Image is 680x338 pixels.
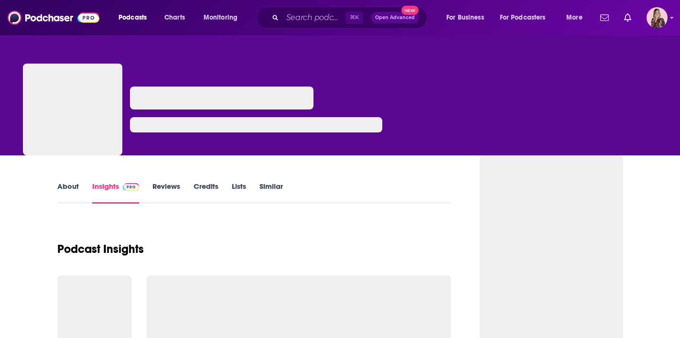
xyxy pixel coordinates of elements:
[119,11,147,24] span: Podcasts
[620,10,635,26] a: Show notifications dropdown
[92,182,140,204] a: InsightsPodchaser Pro
[57,242,144,256] h1: Podcast Insights
[440,10,496,25] button: open menu
[494,10,560,25] button: open menu
[164,11,185,24] span: Charts
[123,183,140,191] img: Podchaser Pro
[566,11,583,24] span: More
[259,182,283,204] a: Similar
[197,10,250,25] button: open menu
[265,7,436,29] div: Search podcasts, credits, & more...
[647,7,668,28] button: Show profile menu
[371,12,419,23] button: Open AdvancedNew
[232,182,246,204] a: Lists
[401,6,419,15] span: New
[647,7,668,28] span: Logged in as ericabrady
[647,7,668,28] img: User Profile
[375,15,415,20] span: Open Advanced
[158,10,191,25] a: Charts
[57,182,79,204] a: About
[282,10,345,25] input: Search podcasts, credits, & more...
[112,10,159,25] button: open menu
[560,10,594,25] button: open menu
[204,11,237,24] span: Monitoring
[345,11,363,24] span: ⌘ K
[596,10,613,26] a: Show notifications dropdown
[446,11,484,24] span: For Business
[8,9,99,27] img: Podchaser - Follow, Share and Rate Podcasts
[194,182,218,204] a: Credits
[152,182,180,204] a: Reviews
[500,11,546,24] span: For Podcasters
